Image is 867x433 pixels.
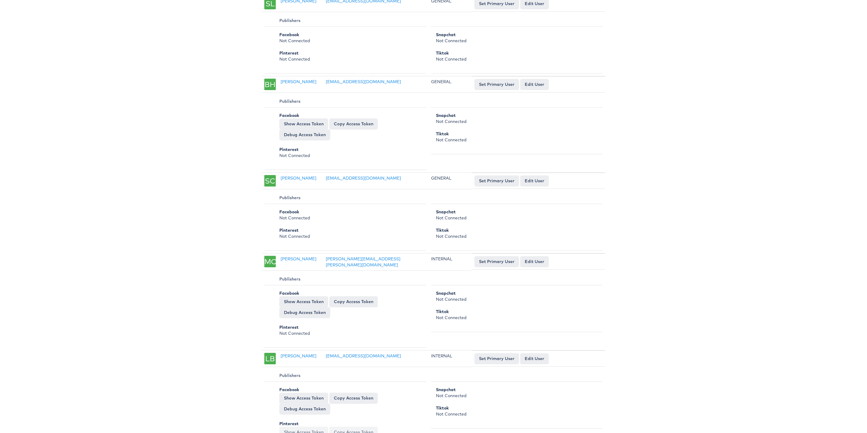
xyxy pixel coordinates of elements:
div: Not Connected [279,50,419,62]
b: Tiktok [436,131,449,136]
button: Show Access Token [279,393,328,403]
div: Not Connected [436,290,595,302]
button: Copy Access Token [329,118,378,129]
a: Edit User [520,256,549,267]
b: Pinterest [279,50,299,56]
td: GENERAL [429,173,472,189]
button: Set Primary User [474,175,519,186]
b: Snapchat [436,387,456,392]
a: Debug Access Token [279,403,330,414]
div: Not Connected [436,131,595,143]
a: [EMAIL_ADDRESS][DOMAIN_NAME] [326,79,401,84]
a: Debug Access Token [279,129,330,140]
div: Not Connected [436,387,595,399]
div: Not Connected [436,405,595,417]
a: [PERSON_NAME] [281,353,316,359]
button: Copy Access Token [329,393,378,403]
a: Edit User [520,79,549,90]
b: Snapchat [436,32,456,37]
td: INTERNAL [429,350,472,367]
div: BH [264,79,276,90]
a: [PERSON_NAME][EMAIL_ADDRESS][PERSON_NAME][DOMAIN_NAME] [326,256,400,268]
b: Tiktok [436,50,449,56]
b: Facebook [279,113,299,118]
div: Not Connected [436,50,595,62]
button: Set Primary User [474,353,519,364]
button: Show Access Token [279,296,328,307]
div: Not Connected [279,227,419,239]
b: Tiktok [436,405,449,411]
b: Facebook [279,387,299,392]
div: Not Connected [436,32,595,44]
td: GENERAL [429,76,472,93]
b: Snapchat [436,290,456,296]
th: Publishers [264,273,426,285]
button: Set Primary User [474,79,519,90]
b: Facebook [279,209,299,215]
a: [EMAIL_ADDRESS][DOMAIN_NAME] [326,175,401,181]
b: Snapchat [436,209,456,215]
th: Publishers [264,192,426,204]
div: Not Connected [436,112,595,124]
div: MC [264,256,276,267]
div: Not Connected [279,209,419,221]
div: Not Connected [436,227,595,239]
div: Not Connected [436,309,595,321]
a: Debug Access Token [279,307,330,318]
b: Snapchat [436,113,456,118]
div: SC [264,175,276,187]
div: Not Connected [279,32,419,44]
div: LB [264,353,276,364]
b: Tiktok [436,227,449,233]
b: Facebook [279,32,299,37]
th: Publishers [264,95,426,108]
b: Facebook [279,290,299,296]
b: Tiktok [436,309,449,314]
td: INTERNAL [429,253,472,271]
button: Set Primary User [474,256,519,267]
button: Copy Access Token [329,296,378,307]
b: Pinterest [279,325,299,330]
a: [PERSON_NAME] [281,79,316,84]
a: [EMAIL_ADDRESS][DOMAIN_NAME] [326,353,401,359]
div: Not Connected [436,209,595,221]
button: Show Access Token [279,118,328,129]
b: Pinterest [279,227,299,233]
a: [PERSON_NAME] [281,256,316,262]
a: Edit User [520,175,549,186]
div: Not Connected [279,324,419,336]
th: Publishers [264,369,426,382]
b: Pinterest [279,421,299,426]
b: Pinterest [279,147,299,152]
a: Edit User [520,353,549,364]
div: Not Connected [279,146,419,158]
th: Publishers [264,14,426,27]
a: [PERSON_NAME] [281,175,316,181]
